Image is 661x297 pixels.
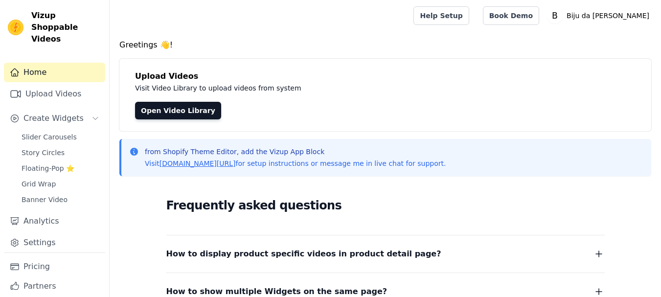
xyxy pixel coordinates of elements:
a: Banner Video [16,193,105,206]
a: Upload Videos [4,84,105,104]
a: Floating-Pop ⭐ [16,161,105,175]
img: Vizup [8,20,23,35]
h4: Greetings 👋! [119,39,651,51]
span: Create Widgets [23,113,84,124]
a: Help Setup [413,6,469,25]
a: Home [4,63,105,82]
p: Biju da [PERSON_NAME] [563,7,653,24]
span: How to display product specific videos in product detail page? [166,247,441,261]
a: Slider Carousels [16,130,105,144]
a: Settings [4,233,105,252]
span: Floating-Pop ⭐ [22,163,74,173]
a: Pricing [4,257,105,276]
span: Story Circles [22,148,65,158]
a: Partners [4,276,105,296]
span: Banner Video [22,195,68,205]
a: Analytics [4,211,105,231]
a: Story Circles [16,146,105,160]
button: How to display product specific videos in product detail page? [166,247,605,261]
a: Grid Wrap [16,177,105,191]
a: Open Video Library [135,102,221,119]
button: B Biju da [PERSON_NAME] [547,7,653,24]
p: Visit for setup instructions or message me in live chat for support. [145,159,446,168]
p: Visit Video Library to upload videos from system [135,82,573,94]
span: Vizup Shoppable Videos [31,10,101,45]
span: Slider Carousels [22,132,77,142]
h4: Upload Videos [135,70,636,82]
text: B [552,11,558,21]
p: from Shopify Theme Editor, add the Vizup App Block [145,147,446,157]
h2: Frequently asked questions [166,196,605,215]
a: [DOMAIN_NAME][URL] [160,160,236,167]
a: Book Demo [483,6,539,25]
span: Grid Wrap [22,179,56,189]
button: Create Widgets [4,109,105,128]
